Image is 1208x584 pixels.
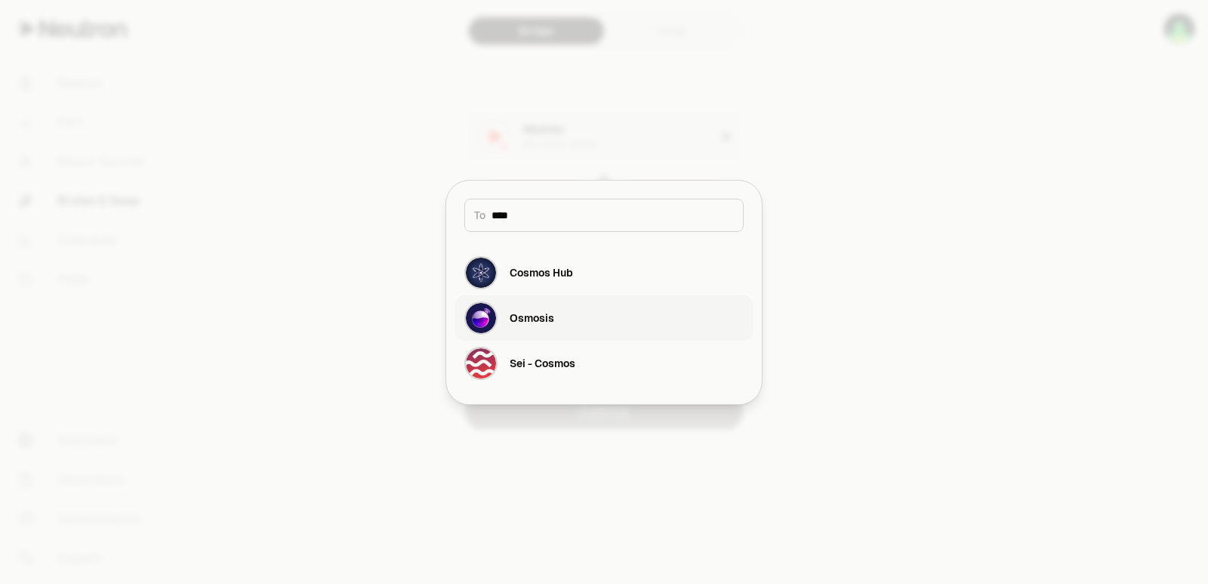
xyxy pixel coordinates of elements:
[510,356,575,371] div: Sei - Cosmos
[510,311,554,326] div: Osmosis
[455,341,753,386] button: Sei - Cosmos LogoSei - Cosmos
[466,258,496,288] img: Cosmos Hub Logo
[455,250,753,295] button: Cosmos Hub LogoCosmos Hub
[466,303,496,333] img: Osmosis Logo
[510,265,573,280] div: Cosmos Hub
[455,295,753,341] button: Osmosis LogoOsmosis
[466,348,496,379] img: Sei - Cosmos Logo
[474,208,485,223] span: To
